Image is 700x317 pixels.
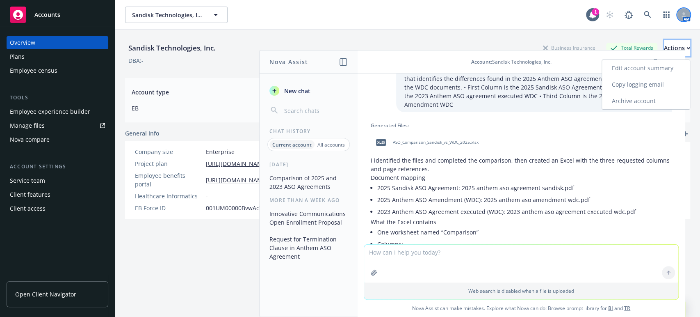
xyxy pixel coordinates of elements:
[624,305,630,312] a: TR
[206,176,268,184] a: [URL][DOMAIN_NAME]
[135,147,203,156] div: Company size
[10,119,45,132] div: Manage files
[608,305,613,312] a: BI
[7,64,108,77] a: Employee census
[602,60,690,76] a: Edit account summary
[361,300,682,317] span: Nova Assist can make mistakes. Explore what Nova can do: Browse prompt library for and
[128,56,144,65] div: DBA: -
[206,159,268,168] a: [URL][DOMAIN_NAME]
[135,159,203,168] div: Project plan
[132,104,398,113] span: EB
[404,66,664,109] p: Find the differences and the page numbers they are found on. Create an excel spreadsheet that ide...
[7,94,108,102] div: Tools
[377,238,672,286] li: Columns:
[680,129,690,139] a: add
[125,7,228,23] button: Sandisk Technologies, Inc.
[7,163,108,171] div: Account settings
[260,197,358,204] div: More than a week ago
[602,93,690,109] a: Archive account
[283,105,348,116] input: Search chats
[266,171,351,193] button: Comparison of 2025 and 2023 ASO Agreements
[260,161,358,168] div: [DATE]
[7,36,108,49] a: Overview
[15,290,76,299] span: Open Client Navigator
[266,207,351,229] button: Innovative Communications Open Enrollment Proposal
[664,40,690,56] button: Actions
[376,139,386,145] span: xlsx
[206,192,208,200] span: -
[125,129,160,138] span: General info
[10,36,35,49] div: Overview
[34,11,60,18] span: Accounts
[135,171,203,188] div: Employee benefits portal
[371,218,672,226] p: What the Excel contains
[602,7,618,23] a: Start snowing
[371,132,480,153] div: xlsxASO_Comparison_Sandisk_vs_WDC_2025.xlsx
[7,188,108,201] a: Client features
[269,57,308,66] h1: Nova Assist
[377,194,672,206] li: 2025 Anthem ASO Amendment (WDC): 2025 anthem aso amendment wdc.pdf
[369,287,673,294] p: Web search is disabled when a file is uploaded
[135,204,203,212] div: EB Force ID
[658,7,675,23] a: Switch app
[10,188,50,201] div: Client features
[266,83,351,98] button: New chat
[7,133,108,146] a: Nova compare
[10,64,57,77] div: Employee census
[606,43,657,53] div: Total Rewards
[7,174,108,187] a: Service team
[371,156,672,173] p: I identified the files and completed the comparison, then created an Excel with the three request...
[317,141,345,148] p: All accounts
[639,7,656,23] a: Search
[620,7,637,23] a: Report a Bug
[10,50,25,63] div: Plans
[7,3,108,26] a: Accounts
[10,202,46,215] div: Client access
[260,128,358,135] div: Chat History
[10,105,90,118] div: Employee experience builder
[132,11,203,19] span: Sandisk Technologies, Inc.
[377,206,672,218] li: 2023 Anthem ASO Agreement executed (WDC): 2023 anthem aso agreement executed wdc.pdf
[7,50,108,63] a: Plans
[206,204,268,212] span: 001UM00000BvwAcYAJ
[7,105,108,118] a: Employee experience builder
[7,119,108,132] a: Manage files
[393,140,479,145] span: ASO_Comparison_Sandisk_vs_WDC_2025.xlsx
[377,182,672,194] li: 2025 Sandisk ASO Agreement: 2025 anthem aso agreement sandisk.pdf
[135,192,203,200] div: Healthcare Informatics
[10,133,50,146] div: Nova compare
[471,58,491,65] span: Account
[10,174,45,187] div: Service team
[371,122,672,129] div: Generated Files:
[132,88,398,96] span: Account type
[206,147,235,156] span: Enterprise
[602,76,690,93] a: Copy logging email
[272,141,312,148] p: Current account
[539,43,600,53] div: Business Insurance
[125,43,219,53] div: Sandisk Technologies, Inc.
[7,202,108,215] a: Client access
[471,58,552,65] div: : Sandisk Technologies, Inc.
[283,87,310,95] span: New chat
[592,8,599,16] div: 1
[266,232,351,263] button: Request for Termination Clause in Anthem ASO Agreement
[371,173,672,182] p: Document mapping
[377,226,672,238] li: One worksheet named “Comparison”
